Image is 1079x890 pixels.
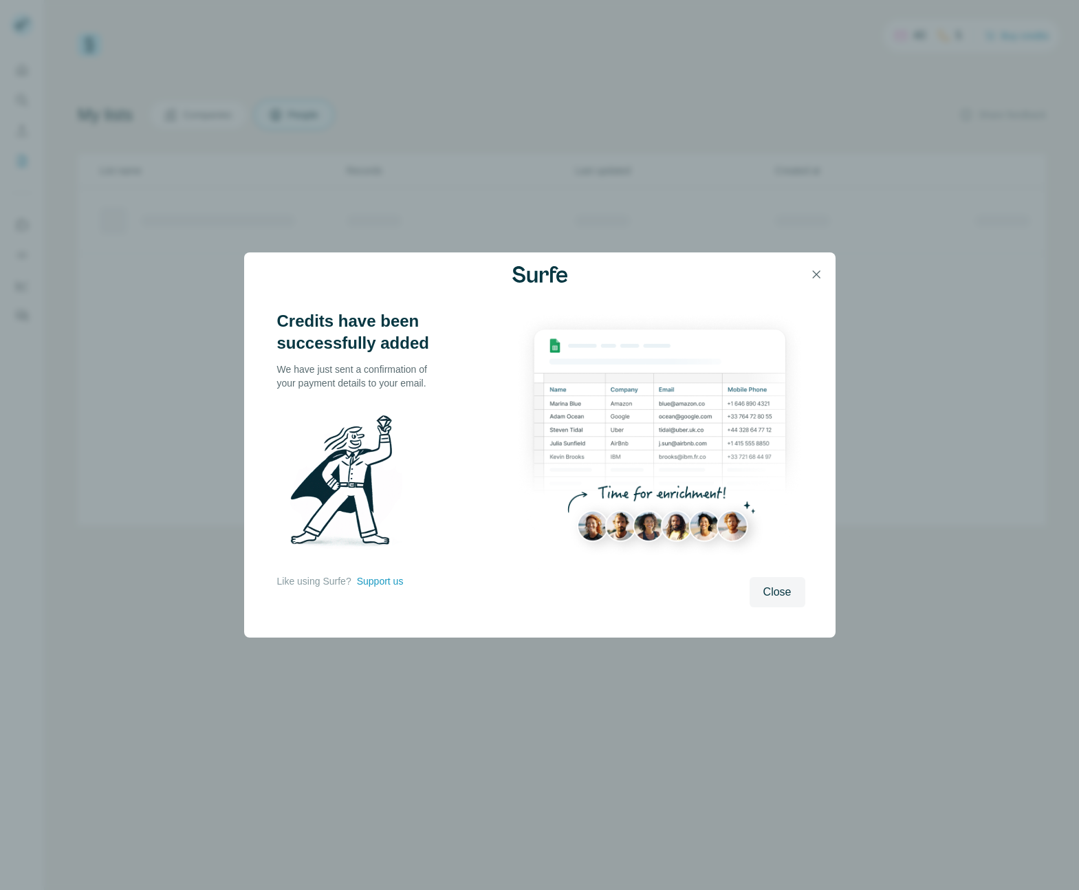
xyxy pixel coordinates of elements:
[750,577,805,607] button: Close
[514,310,805,568] img: Enrichment Hub - Sheet Preview
[512,266,567,283] img: Surfe Logo
[277,310,442,354] h3: Credits have been successfully added
[277,406,420,561] img: Surfe Illustration - Man holding diamond
[357,574,404,588] button: Support us
[277,362,442,390] p: We have just sent a confirmation of your payment details to your email.
[763,584,792,600] span: Close
[277,574,351,588] p: Like using Surfe?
